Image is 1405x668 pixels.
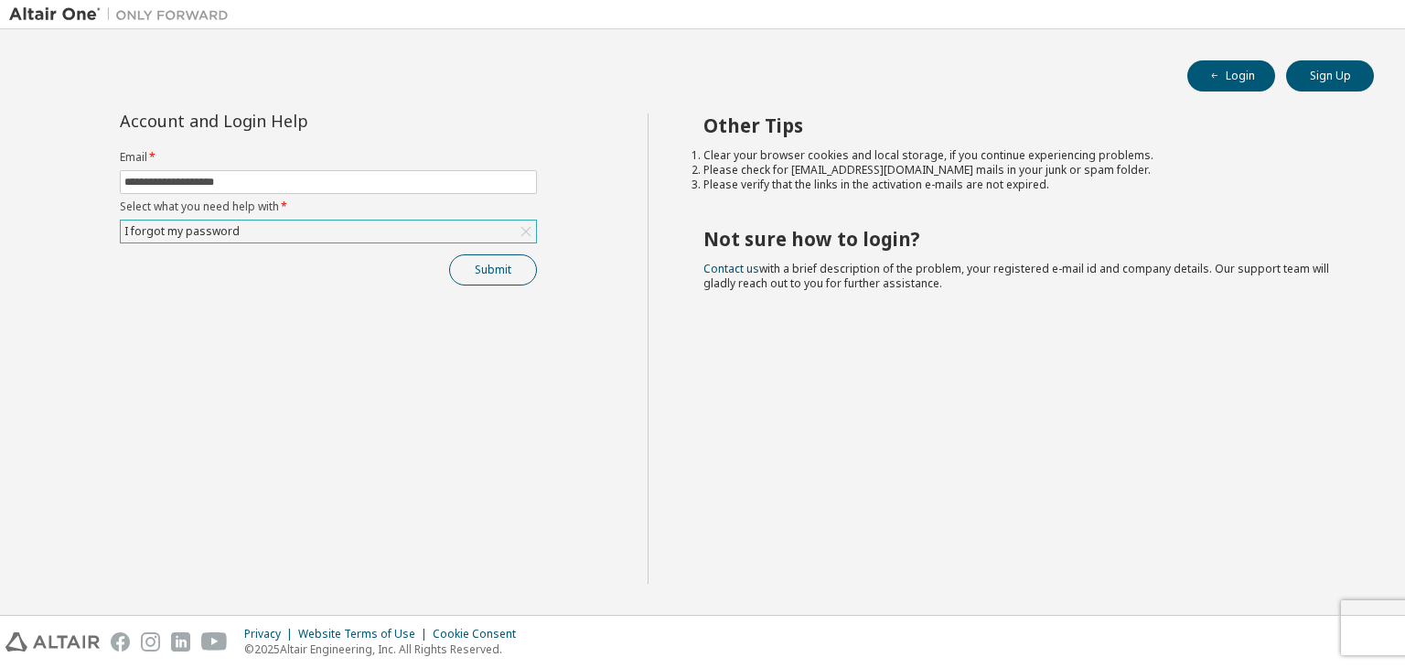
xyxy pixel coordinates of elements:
label: Select what you need help with [120,199,537,214]
button: Submit [449,254,537,286]
div: I forgot my password [121,221,536,242]
img: youtube.svg [201,632,228,652]
div: I forgot my password [122,221,242,242]
div: Cookie Consent [433,627,527,641]
div: Privacy [244,627,298,641]
a: Contact us [703,261,759,276]
p: © 2025 Altair Engineering, Inc. All Rights Reserved. [244,641,527,657]
img: altair_logo.svg [5,632,100,652]
li: Please verify that the links in the activation e-mails are not expired. [703,178,1342,192]
div: Website Terms of Use [298,627,433,641]
button: Sign Up [1286,60,1374,92]
li: Please check for [EMAIL_ADDRESS][DOMAIN_NAME] mails in your junk or spam folder. [703,163,1342,178]
img: instagram.svg [141,632,160,652]
div: Account and Login Help [120,113,454,128]
li: Clear your browser cookies and local storage, if you continue experiencing problems. [703,148,1342,163]
button: Login [1187,60,1275,92]
img: facebook.svg [111,632,130,652]
span: with a brief description of the problem, your registered e-mail id and company details. Our suppo... [703,261,1329,291]
h2: Not sure how to login? [703,227,1342,251]
img: linkedin.svg [171,632,190,652]
label: Email [120,150,537,165]
h2: Other Tips [703,113,1342,137]
img: Altair One [9,5,238,24]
